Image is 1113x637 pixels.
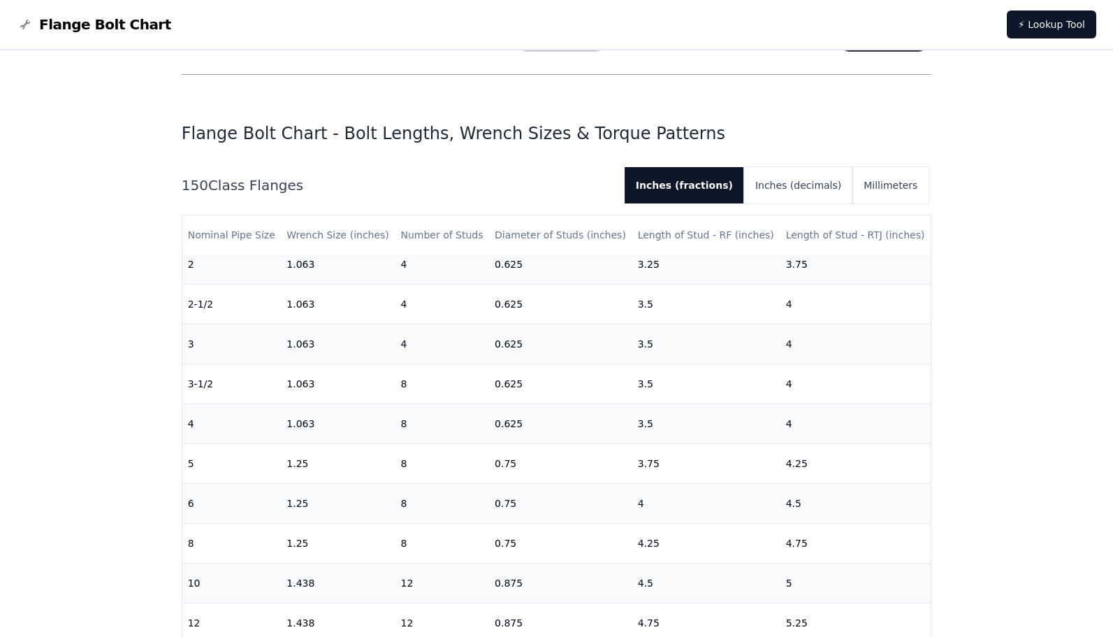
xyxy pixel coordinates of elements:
[182,245,282,285] td: 2
[632,564,780,603] td: 4.5
[780,324,931,364] td: 4
[182,215,282,255] th: Nominal Pipe Size
[17,15,171,34] a: Flange Bolt Chart LogoFlange Bolt Chart
[489,245,632,285] td: 0.625
[780,444,931,484] td: 4.25
[17,16,34,33] img: Flange Bolt Chart Logo
[281,215,395,255] th: Wrench Size (inches)
[632,404,780,444] td: 3.5
[632,524,780,564] td: 4.25
[182,484,282,524] td: 6
[395,484,489,524] td: 8
[182,364,282,404] td: 3-1/2
[395,404,489,444] td: 8
[489,285,632,324] td: 0.625
[395,245,489,285] td: 4
[395,324,489,364] td: 4
[632,444,780,484] td: 3.75
[281,444,395,484] td: 1.25
[489,444,632,484] td: 0.75
[780,564,931,603] td: 5
[489,215,632,255] th: Diameter of Studs (inches)
[395,285,489,324] td: 4
[780,404,931,444] td: 4
[632,364,780,404] td: 3.5
[281,285,395,324] td: 1.063
[489,564,632,603] td: 0.875
[182,285,282,324] td: 2-1/2
[182,564,282,603] td: 10
[182,404,282,444] td: 4
[744,167,852,203] button: Inches (decimals)
[182,176,613,195] h2: 150 Class Flanges
[780,215,931,255] th: Length of Stud - RTJ (inches)
[281,404,395,444] td: 1.063
[852,167,929,203] button: Millimeters
[395,364,489,404] td: 8
[632,324,780,364] td: 3.5
[780,364,931,404] td: 4
[489,324,632,364] td: 0.625
[625,167,744,203] button: Inches (fractions)
[780,524,931,564] td: 4.75
[281,564,395,603] td: 1.438
[489,404,632,444] td: 0.625
[632,245,780,285] td: 3.25
[395,564,489,603] td: 12
[182,444,282,484] td: 5
[281,324,395,364] td: 1.063
[489,524,632,564] td: 0.75
[182,524,282,564] td: 8
[281,245,395,285] td: 1.063
[395,215,489,255] th: Number of Studs
[632,285,780,324] td: 3.5
[281,524,395,564] td: 1.25
[489,484,632,524] td: 0.75
[182,324,282,364] td: 3
[1007,10,1096,38] a: ⚡ Lookup Tool
[780,285,931,324] td: 4
[780,484,931,524] td: 4.5
[281,364,395,404] td: 1.063
[395,524,489,564] td: 8
[632,215,780,255] th: Length of Stud - RF (inches)
[489,364,632,404] td: 0.625
[632,484,780,524] td: 4
[182,122,932,145] h1: Flange Bolt Chart - Bolt Lengths, Wrench Sizes & Torque Patterns
[780,245,931,285] td: 3.75
[395,444,489,484] td: 8
[39,15,171,34] span: Flange Bolt Chart
[281,484,395,524] td: 1.25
